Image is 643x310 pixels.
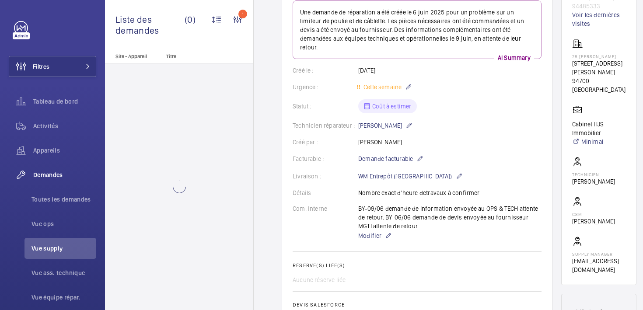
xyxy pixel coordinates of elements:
[358,231,381,240] span: Modifier
[33,122,96,130] span: Activités
[572,257,626,274] p: [EMAIL_ADDRESS][DOMAIN_NAME]
[572,120,626,137] p: Cabinet HJS Immobilier
[572,77,626,94] p: 94700 [GEOGRAPHIC_DATA]
[494,53,534,62] p: AI Summary
[33,97,96,106] span: Tableau de bord
[31,195,96,204] span: Toutes les demandes
[31,268,96,277] span: Vue ass. technique
[9,56,96,77] button: Filtres
[358,120,412,131] p: [PERSON_NAME]
[300,8,534,52] p: Une demande de réparation a été créée le 6 juin 2025 pour un problème sur un limiteur de poulie e...
[572,172,615,177] p: Technicien
[362,84,402,91] span: Cette semaine
[572,177,615,186] p: [PERSON_NAME]
[572,251,626,257] p: Supply manager
[33,146,96,155] span: Appareils
[572,217,615,226] p: [PERSON_NAME]
[572,137,626,146] a: Minimal
[572,59,626,77] p: [STREET_ADDRESS][PERSON_NAME]
[572,54,626,59] p: 28 [PERSON_NAME]
[31,244,96,253] span: Vue supply
[572,10,626,28] a: Voir les dernières visites
[166,53,224,59] p: Titre
[31,293,96,302] span: Vue équipe répar.
[358,171,463,181] p: WM Entrepôt ([GEOGRAPHIC_DATA])
[358,154,413,163] span: Demande facturable
[31,219,96,228] span: Vue ops
[33,171,96,179] span: Demandes
[33,62,49,71] span: Filtres
[572,212,615,217] p: CSM
[572,2,626,10] p: 94485333
[293,262,542,268] h2: Réserve(s) liée(s)
[105,53,163,59] p: Site - Appareil
[293,302,542,308] h2: Devis Salesforce
[115,14,185,36] span: Liste des demandes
